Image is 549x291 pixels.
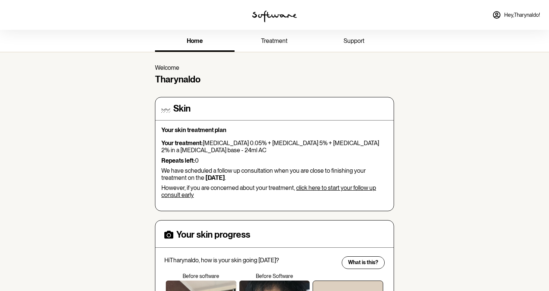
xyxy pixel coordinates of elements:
[164,257,337,264] p: Hi Tharynaldo , how is your skin going [DATE]?
[235,31,314,52] a: treatment
[161,140,388,154] p: [MEDICAL_DATA] 0.05% + [MEDICAL_DATA] 5% + [MEDICAL_DATA] 2% in a [MEDICAL_DATA] base - 24ml AC
[161,140,203,147] strong: Your treatment:
[187,37,203,44] span: home
[205,174,225,181] b: [DATE]
[155,64,394,71] p: Welcome
[161,184,376,198] a: click here to start your follow up consult early
[173,103,190,114] h4: Skin
[155,31,235,52] a: home
[161,167,388,181] p: We have scheduled a follow up consultation when you are close to finishing your treatment on the .
[342,256,385,269] button: What is this?
[344,37,365,44] span: support
[504,12,540,18] span: Hey, Tharynaldo !
[176,229,250,240] h4: Your skin progress
[348,259,378,266] span: What is this?
[161,126,388,134] p: Your skin treatment plan
[155,74,394,85] h4: Tharynaldo
[161,157,195,164] strong: Repeats left:
[252,10,297,22] img: software logo
[161,157,388,164] p: 0
[488,6,545,24] a: Hey,Tharynaldo!
[161,184,388,198] p: However, if you are concerned about your treatment,
[238,273,311,279] p: Before Software
[164,273,238,279] p: Before software
[261,37,288,44] span: treatment
[314,31,394,52] a: support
